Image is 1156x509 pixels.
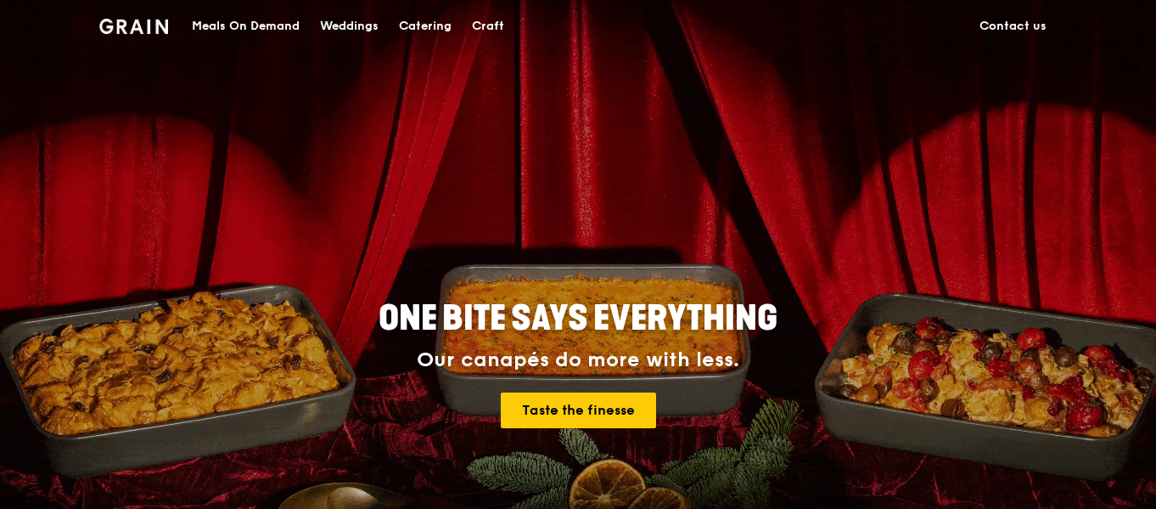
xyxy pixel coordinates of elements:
[472,1,504,52] div: Craft
[192,1,300,52] div: Meals On Demand
[462,1,514,52] a: Craft
[99,19,168,34] img: Grain
[320,1,379,52] div: Weddings
[389,1,462,52] a: Catering
[272,348,884,372] div: Our canapés do more with less.
[501,393,656,428] a: Taste the finesse
[969,1,1057,52] a: Contact us
[379,298,777,339] span: ONE BITE SAYS EVERYTHING
[310,1,389,52] a: Weddings
[399,1,452,52] div: Catering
